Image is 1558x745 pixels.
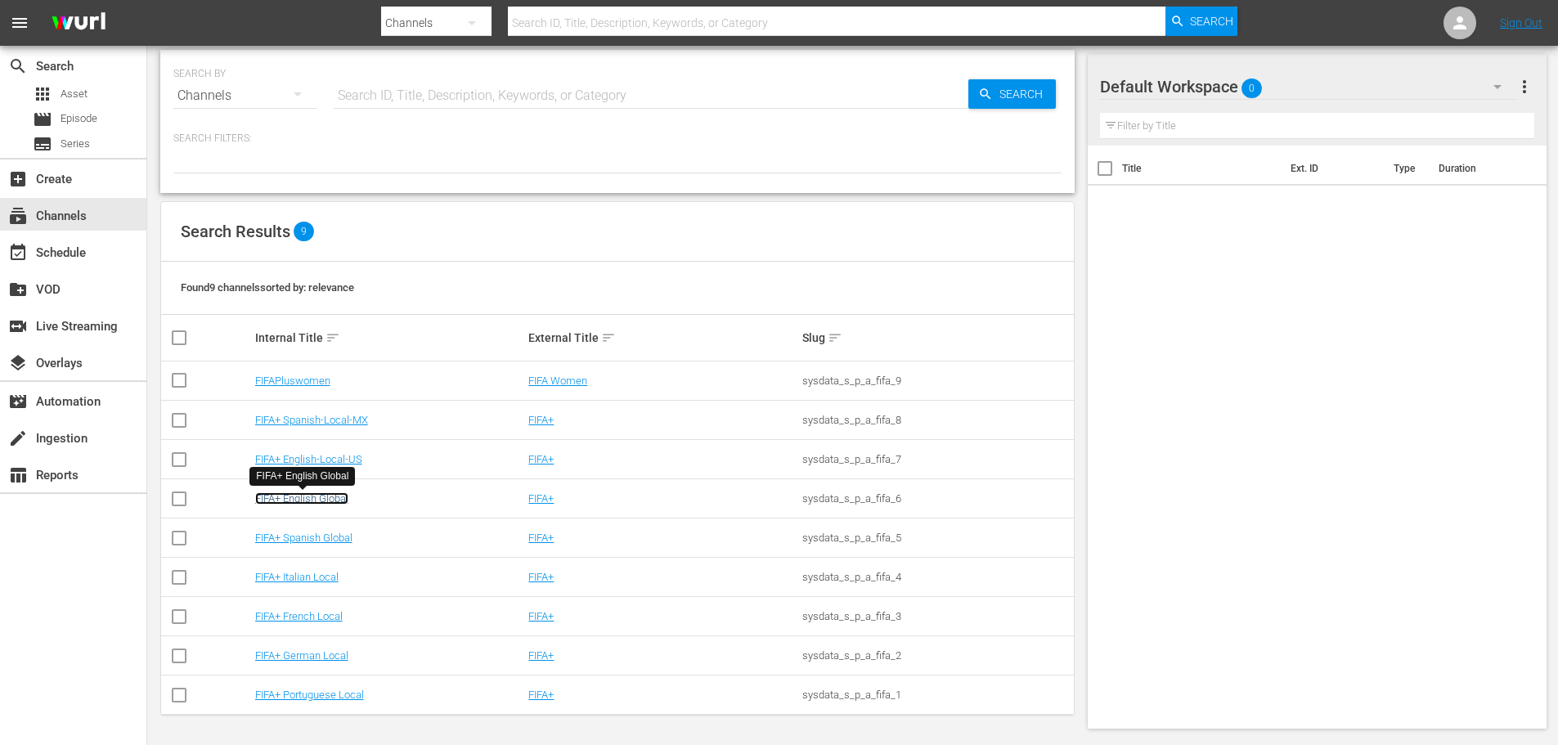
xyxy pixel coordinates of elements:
span: Asset [61,86,88,102]
a: FIFA Women [528,375,587,387]
a: FIFA+ [528,453,554,465]
div: Slug [802,328,1071,348]
span: sort [326,330,340,345]
span: Schedule [8,243,28,263]
div: sysdata_s_p_a_fifa_1 [802,689,1071,701]
span: Series [61,136,90,152]
a: FIFA+ [528,571,554,583]
span: sort [601,330,616,345]
a: FIFA+ English-Local-US [255,453,362,465]
a: FIFAPluswomen [255,375,330,387]
a: FIFA+ [528,689,554,701]
span: Ingestion [8,429,28,448]
span: Reports [8,465,28,485]
a: FIFA+ Portuguese Local [255,689,364,701]
span: Episode [61,110,97,127]
div: Internal Title [255,328,524,348]
a: FIFA+ Spanish Global [255,532,352,544]
span: Search [8,56,28,76]
a: FIFA+ [528,649,554,662]
span: sort [828,330,842,345]
th: Title [1122,146,1281,191]
span: Live Streaming [8,316,28,336]
a: FIFA+ [528,610,554,622]
th: Duration [1429,146,1527,191]
div: Channels [173,73,317,119]
a: FIFA+ [528,492,554,505]
span: more_vert [1515,77,1534,96]
span: 0 [1241,71,1262,105]
div: sysdata_s_p_a_fifa_3 [802,610,1071,622]
span: 9 [294,222,314,241]
button: more_vert [1515,67,1534,106]
div: sysdata_s_p_a_fifa_2 [802,649,1071,662]
a: FIFA+ French Local [255,610,343,622]
div: sysdata_s_p_a_fifa_8 [802,414,1071,426]
div: sysdata_s_p_a_fifa_7 [802,453,1071,465]
div: sysdata_s_p_a_fifa_6 [802,492,1071,505]
div: External Title [528,328,797,348]
div: sysdata_s_p_a_fifa_9 [802,375,1071,387]
span: Episode [33,110,52,129]
div: FIFA+ English Global [256,469,348,483]
span: Series [33,134,52,154]
th: Ext. ID [1281,146,1385,191]
span: Create [8,169,28,189]
a: FIFA+ German Local [255,649,348,662]
a: FIFA+ English Global [255,492,348,505]
a: Sign Out [1500,16,1542,29]
span: Channels [8,206,28,226]
span: Search [1190,7,1233,36]
span: Automation [8,392,28,411]
a: FIFA+ Italian Local [255,571,339,583]
div: Default Workspace [1100,64,1517,110]
span: menu [10,13,29,33]
span: Search Results [181,222,290,241]
span: VOD [8,280,28,299]
a: FIFA+ [528,414,554,426]
span: Overlays [8,353,28,373]
button: Search [968,79,1056,109]
a: FIFA+ Spanish-Local-MX [255,414,368,426]
p: Search Filters: [173,132,1062,146]
span: Search [993,79,1056,109]
button: Search [1165,7,1237,36]
div: sysdata_s_p_a_fifa_5 [802,532,1071,544]
span: Found 9 channels sorted by: relevance [181,281,354,294]
a: FIFA+ [528,532,554,544]
th: Type [1384,146,1429,191]
img: ans4CAIJ8jUAAAAAAAAAAAAAAAAAAAAAAAAgQb4GAAAAAAAAAAAAAAAAAAAAAAAAJMjXAAAAAAAAAAAAAAAAAAAAAAAAgAT5G... [39,4,118,43]
span: Asset [33,84,52,104]
div: sysdata_s_p_a_fifa_4 [802,571,1071,583]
